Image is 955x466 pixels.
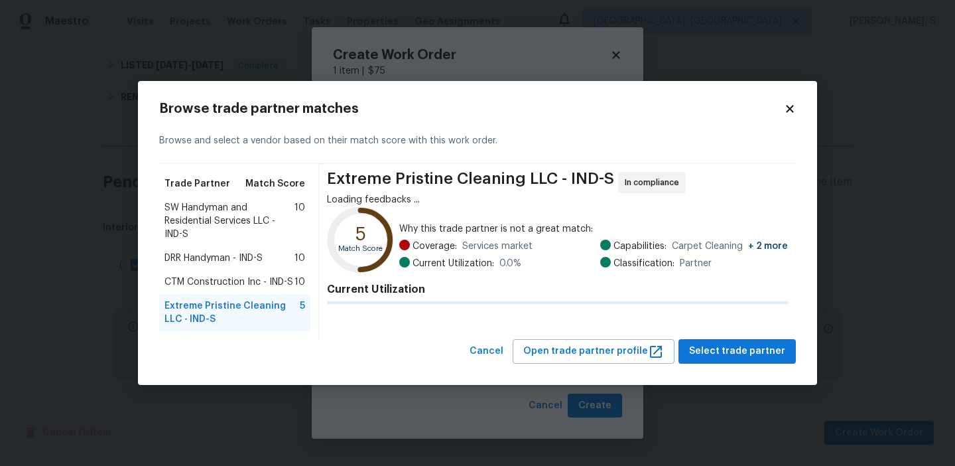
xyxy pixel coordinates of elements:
[464,339,509,364] button: Cancel
[513,339,674,364] button: Open trade partner profile
[748,242,788,251] span: + 2 more
[164,201,294,241] span: SW Handyman and Residential Services LLC - IND-S
[294,275,305,289] span: 10
[680,257,712,270] span: Partner
[689,343,785,360] span: Select trade partner
[159,118,796,164] div: Browse and select a vendor based on their match score with this work order.
[462,240,533,253] span: Services market
[413,240,457,253] span: Coverage:
[164,299,300,326] span: Extreme Pristine Cleaning LLC - IND-S
[327,193,788,206] div: Loading feedbacks ...
[164,177,230,191] span: Trade Partner
[327,283,788,296] h4: Current Utilization
[355,225,366,244] text: 5
[327,172,614,193] span: Extreme Pristine Cleaning LLC - IND-S
[300,299,305,326] span: 5
[245,177,305,191] span: Match Score
[499,257,521,270] span: 0.0 %
[613,257,674,270] span: Classification:
[470,343,503,360] span: Cancel
[613,240,667,253] span: Capabilities:
[294,201,305,241] span: 10
[678,339,796,364] button: Select trade partner
[294,252,305,265] span: 10
[159,102,784,116] h2: Browse trade partner matches
[164,252,263,265] span: DRR Handyman - IND-S
[399,222,788,236] span: Why this trade partner is not a great match:
[164,275,293,289] span: CTM Construction Inc - IND-S
[413,257,494,270] span: Current Utilization:
[523,343,664,360] span: Open trade partner profile
[625,176,684,189] span: In compliance
[338,246,383,253] text: Match Score
[672,240,788,253] span: Carpet Cleaning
